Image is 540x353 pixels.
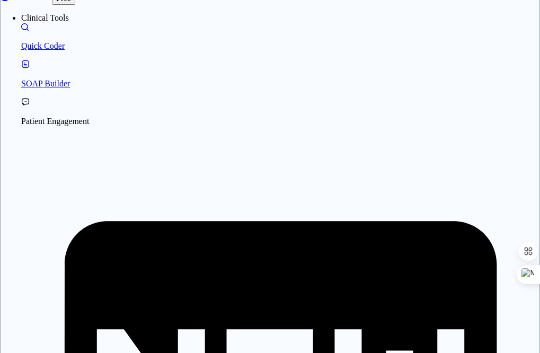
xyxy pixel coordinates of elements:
[21,13,540,23] li: Clinical Tools
[21,117,540,126] p: Patient Engagement
[21,41,540,51] p: Quick Coder
[21,23,540,51] a: Moramiz: Find ICD10AM codes instantly
[21,79,540,89] p: SOAP Builder
[21,60,540,89] a: Docugen: Compose a clinical documentation in seconds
